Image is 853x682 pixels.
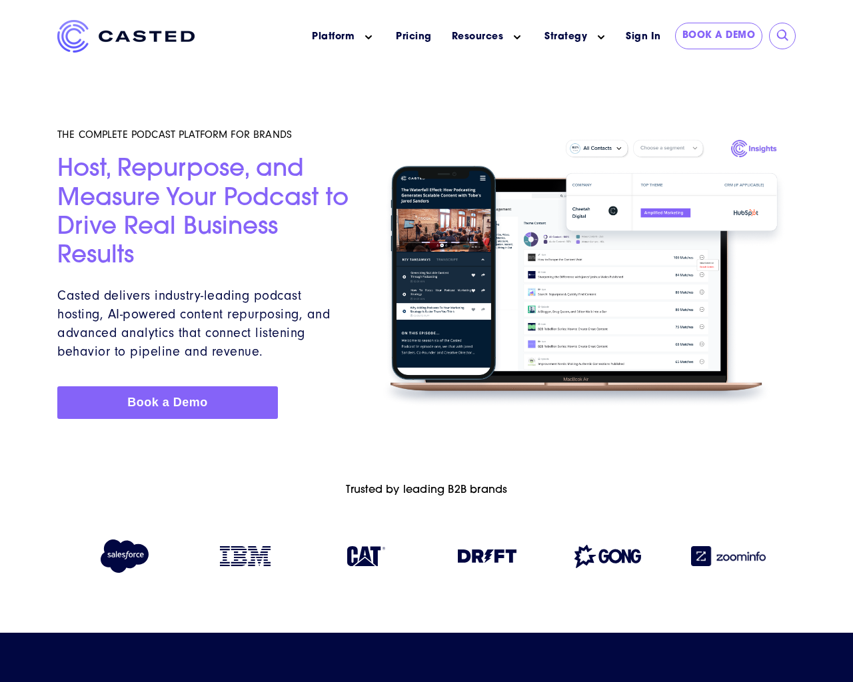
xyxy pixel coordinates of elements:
span: Book a Demo [127,396,208,409]
a: Sign In [618,23,668,51]
nav: Main menu [215,20,618,54]
img: Casted_Logo_Horizontal_FullColor_PUR_BLUE [57,20,195,53]
h2: Host, Repurpose, and Measure Your Podcast to Drive Real Business Results [57,156,356,271]
a: Strategy [544,30,587,44]
h6: Trusted by leading B2B brands [57,484,796,497]
span: Casted delivers industry-leading podcast hosting, AI-powered content repurposing, and advanced an... [57,288,330,359]
img: IBM logo [220,546,271,566]
a: Pricing [396,30,432,44]
a: Book a Demo [57,386,278,419]
img: Zoominfo logo [691,546,766,566]
input: Submit [776,29,790,43]
img: Salesforce logo [95,539,155,573]
img: Homepage Hero [372,133,796,414]
img: Gong logo [574,545,641,568]
img: Drift logo [458,549,516,563]
img: Caterpillar logo [347,546,385,566]
h5: THE COMPLETE PODCAST PLATFORM FOR BRANDS [57,128,356,141]
a: Book a Demo [675,23,763,49]
a: Platform [312,30,355,44]
a: Resources [452,30,504,44]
